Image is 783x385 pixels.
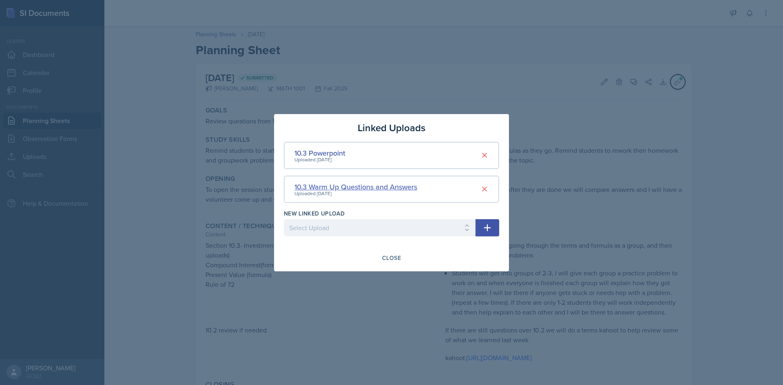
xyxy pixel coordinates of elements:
div: 10.3 Warm Up Questions and Answers [294,181,417,192]
div: Uploaded [DATE] [294,190,417,197]
div: Close [382,255,401,261]
h3: Linked Uploads [358,121,425,135]
label: New Linked Upload [284,209,345,218]
div: 10.3 Powerpoint [294,147,345,158]
button: Close [377,251,406,265]
div: Uploaded [DATE] [294,156,345,163]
